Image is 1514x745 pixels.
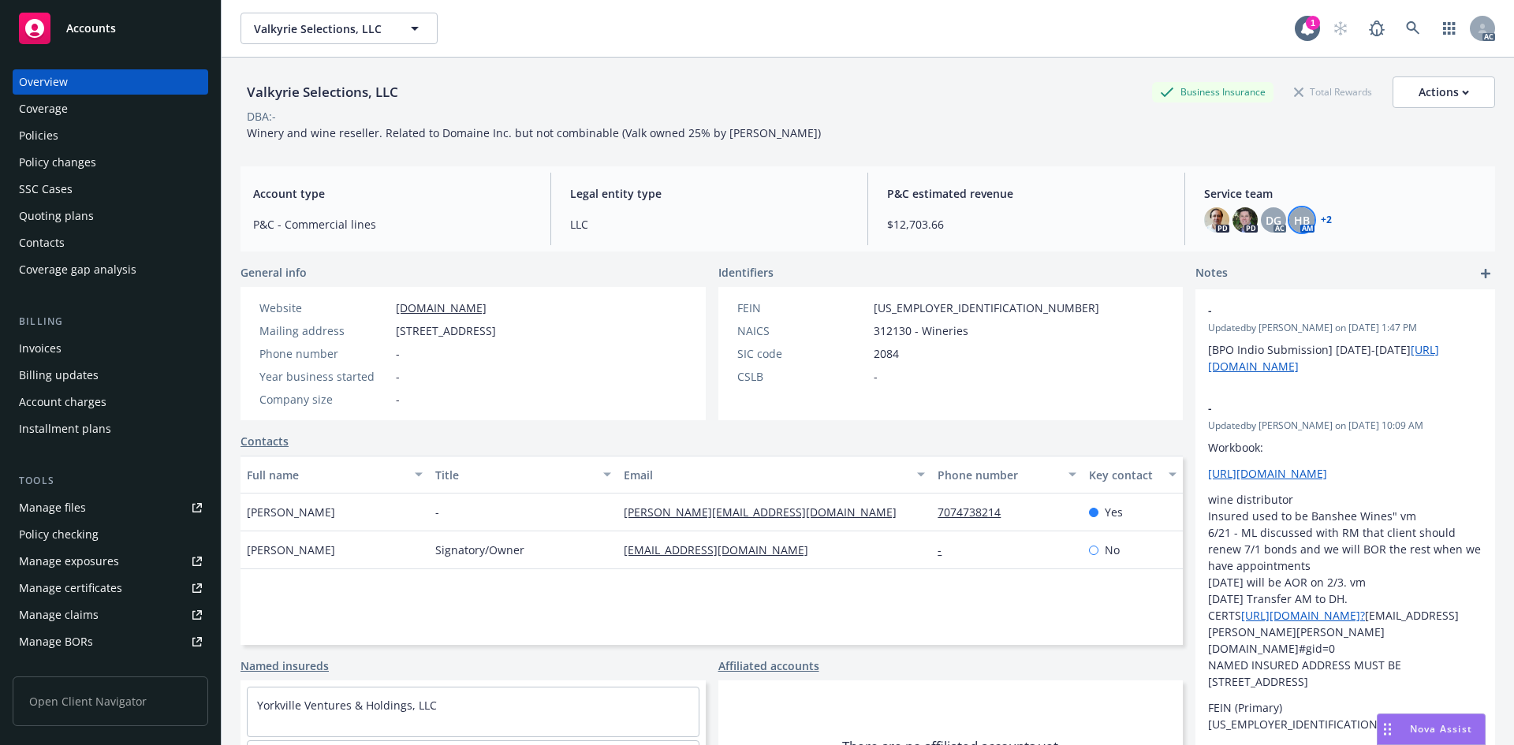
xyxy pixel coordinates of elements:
a: Report a Bug [1361,13,1393,44]
div: Contacts [19,230,65,255]
div: CSLB [737,368,867,385]
a: Affiliated accounts [718,657,819,674]
div: Manage files [19,495,86,520]
button: Email [617,456,931,494]
a: Policy checking [13,522,208,547]
a: - [938,542,954,557]
span: - [396,391,400,408]
a: Manage certificates [13,576,208,601]
a: SSC Cases [13,177,208,202]
a: Installment plans [13,416,208,441]
img: photo [1204,207,1229,233]
button: Title [429,456,617,494]
span: - [435,504,439,520]
span: DG [1266,212,1281,229]
div: Manage BORs [19,629,93,654]
div: Tools [13,473,208,489]
div: Drag to move [1378,714,1397,744]
div: Invoices [19,336,62,361]
a: [URL][DOMAIN_NAME]? [1241,608,1365,623]
span: Service team [1204,185,1482,202]
a: Contacts [13,230,208,255]
p: Workbook: [1208,439,1482,456]
span: - [396,368,400,385]
a: Policy changes [13,150,208,175]
a: Billing updates [13,363,208,388]
div: Phone number [259,345,390,362]
a: Start snowing [1325,13,1356,44]
span: Updated by [PERSON_NAME] on [DATE] 1:47 PM [1208,321,1482,335]
span: - [1208,400,1441,416]
div: Company size [259,391,390,408]
img: photo [1232,207,1258,233]
button: Key contact [1083,456,1183,494]
button: Nova Assist [1377,713,1486,745]
div: Title [435,467,594,483]
div: Summary of insurance [19,656,139,681]
div: Manage exposures [19,549,119,574]
span: $12,703.66 [887,216,1165,233]
a: Accounts [13,6,208,50]
div: Billing updates [19,363,99,388]
div: Coverage gap analysis [19,257,136,282]
a: Manage claims [13,602,208,628]
div: NAICS [737,322,867,339]
span: - [1208,302,1441,318]
span: [US_EMPLOYER_IDENTIFICATION_NUMBER] [874,300,1099,316]
a: add [1476,264,1495,283]
div: SIC code [737,345,867,362]
div: Year business started [259,368,390,385]
div: Account charges [19,389,106,415]
span: No [1105,542,1120,558]
a: +2 [1321,215,1332,225]
span: Notes [1195,264,1228,283]
a: Invoices [13,336,208,361]
a: [URL][DOMAIN_NAME] [1208,466,1327,481]
a: Summary of insurance [13,656,208,681]
p: FEIN (Primary) [US_EMPLOYER_IDENTIFICATION_NUMBER] [1208,699,1482,732]
div: FEIN [737,300,867,316]
a: Switch app [1434,13,1465,44]
a: Policies [13,123,208,148]
div: DBA: - [247,108,276,125]
div: Valkyrie Selections, LLC [241,82,405,102]
a: 7074738214 [938,505,1013,520]
span: - [396,345,400,362]
div: Mailing address [259,322,390,339]
div: Overview [19,69,68,95]
a: Contacts [241,433,289,449]
div: Total Rewards [1286,82,1380,102]
a: [DOMAIN_NAME] [396,300,487,315]
div: Coverage [19,96,68,121]
div: Billing [13,314,208,330]
a: [EMAIL_ADDRESS][DOMAIN_NAME] [624,542,821,557]
a: Quoting plans [13,203,208,229]
span: [PERSON_NAME] [247,542,335,558]
p: wine distributor Insured used to be Banshee Wines" vm 6/21 - ML discussed with RM that client sho... [1208,491,1482,690]
div: Manage certificates [19,576,122,601]
p: [BPO Indio Submission] [DATE]-[DATE] [1208,341,1482,374]
a: Search [1397,13,1429,44]
div: SSC Cases [19,177,73,202]
span: Nova Assist [1410,722,1472,736]
div: Installment plans [19,416,111,441]
button: Actions [1393,76,1495,108]
span: Identifiers [718,264,774,281]
span: LLC [570,216,848,233]
a: Manage files [13,495,208,520]
span: Manage exposures [13,549,208,574]
a: Named insureds [241,657,329,674]
div: Business Insurance [1152,82,1273,102]
div: Full name [247,467,405,483]
a: Yorkville Ventures & Holdings, LLC [257,698,437,713]
div: Email [624,467,908,483]
span: HB [1294,212,1310,229]
div: Key contact [1089,467,1159,483]
a: [PERSON_NAME][EMAIL_ADDRESS][DOMAIN_NAME] [624,505,909,520]
span: 2084 [874,345,899,362]
span: Updated by [PERSON_NAME] on [DATE] 10:09 AM [1208,419,1482,433]
div: Policy changes [19,150,96,175]
span: Winery and wine reseller. Related to Domaine Inc. but not combinable (Valk owned 25% by [PERSON_N... [247,125,821,140]
div: Website [259,300,390,316]
a: Overview [13,69,208,95]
